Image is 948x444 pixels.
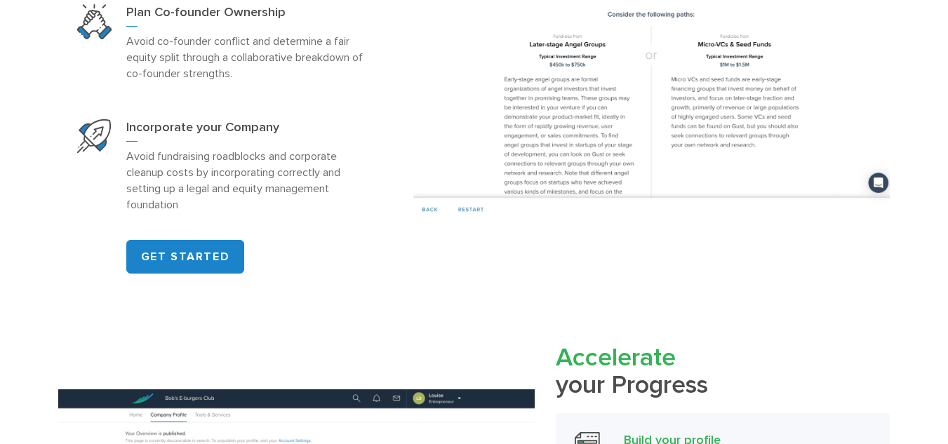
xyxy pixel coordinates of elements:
h2: your Progress [556,344,890,398]
h3: Plan Co-founder Ownership [126,4,374,27]
p: Avoid co-founder conflict and determine a fair equity split through a collaborative breakdown of ... [126,33,374,81]
img: Start Your Company [77,119,111,153]
a: Start Your CompanyIncorporate your CompanyAvoid fundraising roadblocks and corporate cleanup cost... [58,100,393,231]
a: GET STARTED [126,240,245,274]
h3: Incorporate your Company [126,119,374,142]
p: Avoid fundraising roadblocks and corporate cleanup costs by incorporating correctly and setting u... [126,148,374,213]
span: Accelerate [556,342,676,372]
img: Plan Co Founder Ownership [77,4,112,39]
